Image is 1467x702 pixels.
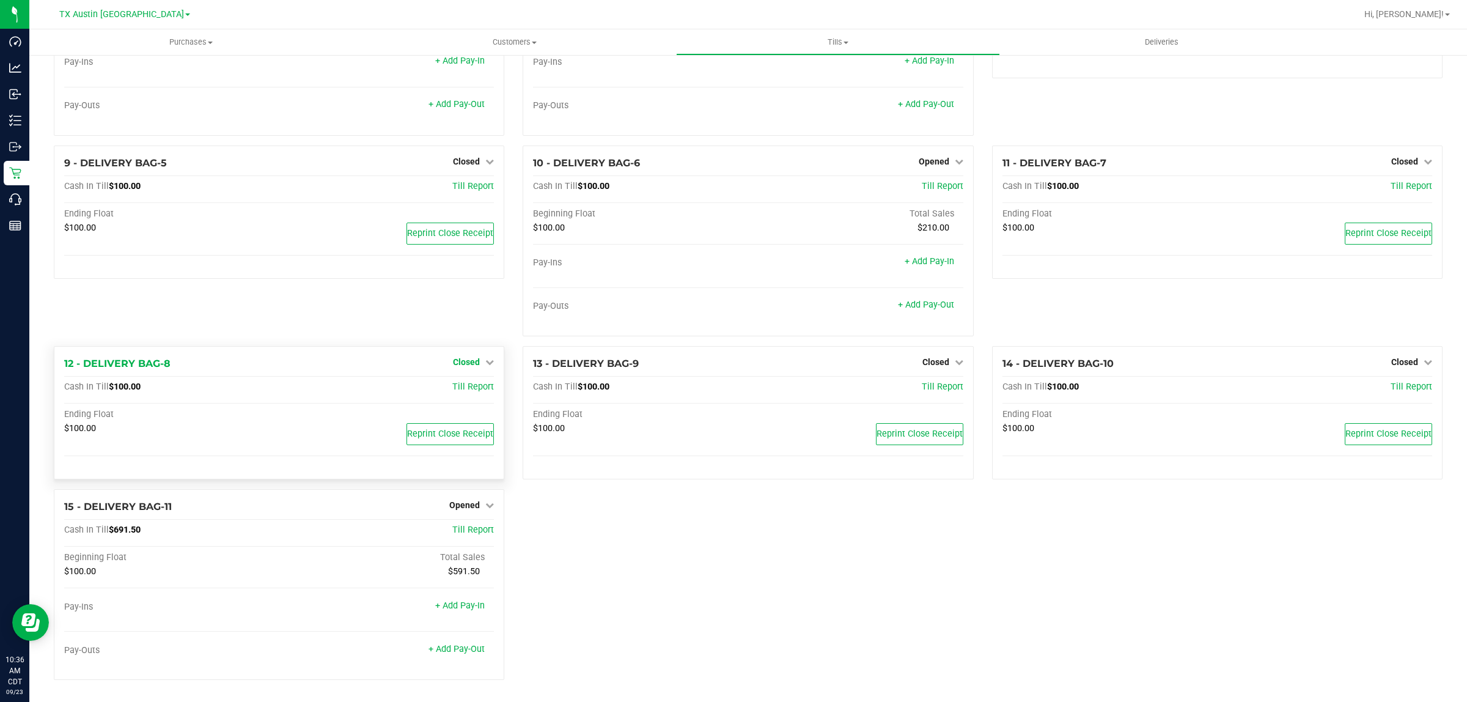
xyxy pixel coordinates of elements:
[9,167,21,179] inline-svg: Retail
[898,300,954,310] a: + Add Pay-Out
[9,193,21,205] inline-svg: Call Center
[533,209,748,220] div: Beginning Float
[59,9,184,20] span: TX Austin [GEOGRAPHIC_DATA]
[1128,37,1195,48] span: Deliveries
[453,357,480,367] span: Closed
[109,382,141,392] span: $100.00
[1047,382,1079,392] span: $100.00
[533,382,578,392] span: Cash In Till
[64,223,96,233] span: $100.00
[64,525,109,535] span: Cash In Till
[1345,223,1432,245] button: Reprint Close Receipt
[353,29,676,55] a: Customers
[64,157,167,169] span: 9 - DELIVERY BAG-5
[9,114,21,127] inline-svg: Inventory
[533,301,748,312] div: Pay-Outs
[748,209,963,220] div: Total Sales
[919,157,949,166] span: Opened
[533,157,640,169] span: 10 - DELIVERY BAG-6
[1002,209,1218,220] div: Ending Float
[1002,358,1114,369] span: 14 - DELIVERY BAG-10
[109,525,141,535] span: $691.50
[64,57,279,68] div: Pay-Ins
[12,604,49,641] iframe: Resource center
[1391,157,1418,166] span: Closed
[279,552,495,563] div: Total Sales
[1345,228,1432,238] span: Reprint Close Receipt
[9,88,21,100] inline-svg: Inbound
[1391,181,1432,191] a: Till Report
[64,100,279,111] div: Pay-Outs
[449,500,480,510] span: Opened
[9,62,21,74] inline-svg: Analytics
[64,501,172,512] span: 15 - DELIVERY BAG-11
[1391,382,1432,392] a: Till Report
[407,429,493,439] span: Reprint Close Receipt
[6,687,24,696] p: 09/23
[905,256,954,267] a: + Add Pay-In
[922,357,949,367] span: Closed
[1391,357,1418,367] span: Closed
[1000,29,1323,55] a: Deliveries
[1002,181,1047,191] span: Cash In Till
[64,566,96,577] span: $100.00
[435,600,485,611] a: + Add Pay-In
[533,223,565,233] span: $100.00
[406,423,494,445] button: Reprint Close Receipt
[64,382,109,392] span: Cash In Till
[1002,423,1034,434] span: $100.00
[1364,9,1444,19] span: Hi, [PERSON_NAME]!
[448,566,480,577] span: $591.50
[922,382,963,392] span: Till Report
[64,209,279,220] div: Ending Float
[64,181,109,191] span: Cash In Till
[64,423,96,434] span: $100.00
[1047,181,1079,191] span: $100.00
[9,220,21,232] inline-svg: Reports
[1002,382,1047,392] span: Cash In Till
[109,181,141,191] span: $100.00
[533,409,748,420] div: Ending Float
[64,358,171,369] span: 12 - DELIVERY BAG-8
[406,223,494,245] button: Reprint Close Receipt
[1345,429,1432,439] span: Reprint Close Receipt
[922,181,963,191] a: Till Report
[578,181,609,191] span: $100.00
[452,181,494,191] a: Till Report
[29,37,353,48] span: Purchases
[533,358,639,369] span: 13 - DELIVERY BAG-9
[876,423,963,445] button: Reprint Close Receipt
[435,56,485,66] a: + Add Pay-In
[905,56,954,66] a: + Add Pay-In
[407,228,493,238] span: Reprint Close Receipt
[64,602,279,613] div: Pay-Ins
[64,552,279,563] div: Beginning Float
[533,181,578,191] span: Cash In Till
[452,382,494,392] a: Till Report
[1002,223,1034,233] span: $100.00
[64,645,279,656] div: Pay-Outs
[533,423,565,434] span: $100.00
[1002,157,1106,169] span: 11 - DELIVERY BAG-7
[6,654,24,687] p: 10:36 AM CDT
[64,409,279,420] div: Ending Float
[877,429,963,439] span: Reprint Close Receipt
[917,223,949,233] span: $210.00
[353,37,675,48] span: Customers
[29,29,353,55] a: Purchases
[533,57,748,68] div: Pay-Ins
[1002,409,1218,420] div: Ending Float
[533,100,748,111] div: Pay-Outs
[453,157,480,166] span: Closed
[428,99,485,109] a: + Add Pay-Out
[9,141,21,153] inline-svg: Outbound
[677,37,999,48] span: Tills
[452,525,494,535] a: Till Report
[578,382,609,392] span: $100.00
